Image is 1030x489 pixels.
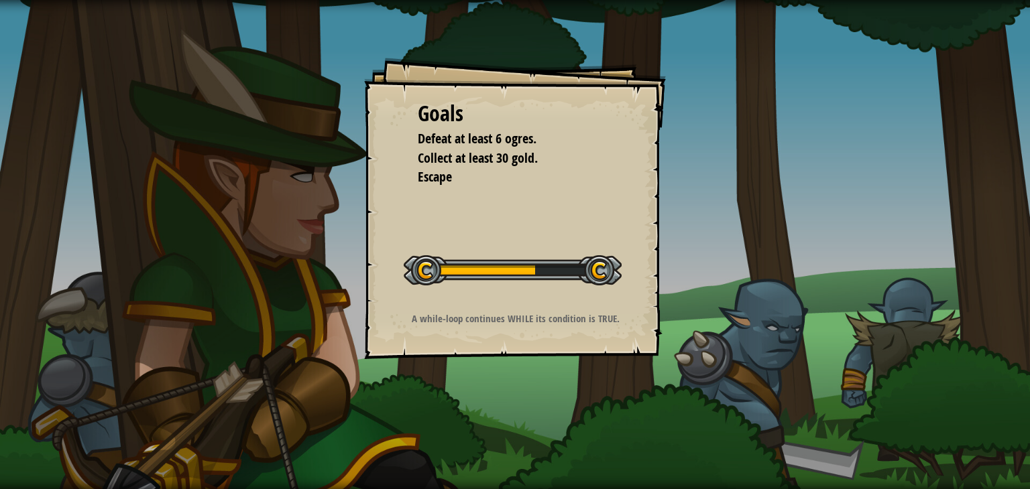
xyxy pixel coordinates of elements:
div: Goals [418,98,612,129]
span: Defeat at least 6 ogres. [418,129,536,147]
li: Defeat at least 6 ogres. [401,129,609,149]
p: A while-loop continues WHILE its condition is TRUE. [381,311,650,326]
span: Escape [418,167,452,186]
li: Collect at least 30 gold. [401,149,609,168]
span: Collect at least 30 gold. [418,149,538,167]
li: Escape [401,167,609,187]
